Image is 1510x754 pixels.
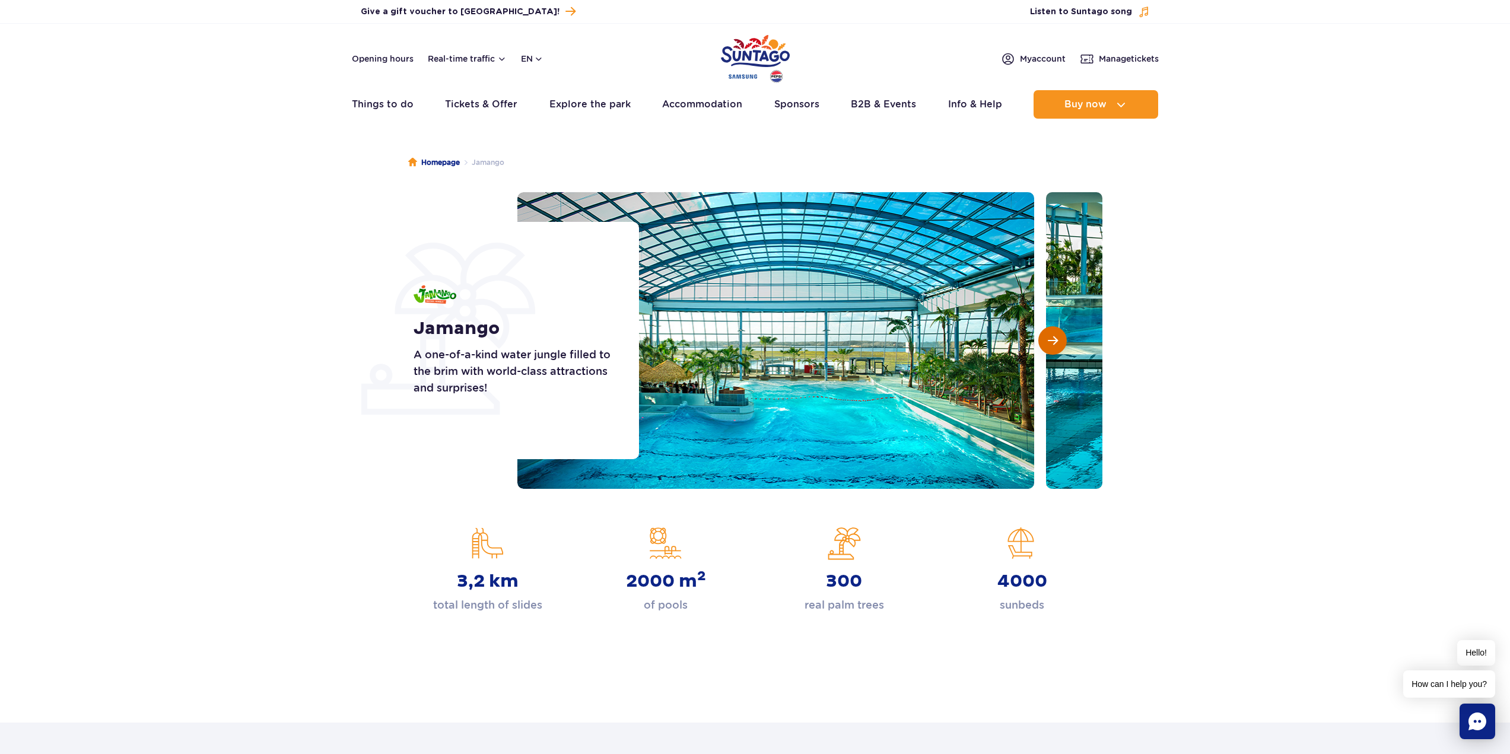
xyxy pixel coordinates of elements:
[521,53,543,65] button: en
[361,6,560,18] span: Give a gift voucher to [GEOGRAPHIC_DATA]!
[997,571,1047,592] strong: 4000
[352,53,414,65] a: Opening hours
[408,157,460,168] a: Homepage
[1038,326,1067,355] button: Next slide
[662,90,742,119] a: Accommodation
[1064,99,1107,110] span: Buy now
[1403,670,1495,698] span: How can I help you?
[805,597,884,613] p: real palm trees
[457,571,519,592] strong: 3,2 km
[414,346,612,396] p: A one-of-a-kind water jungle filled to the brim with world-class attractions and surprises!
[1457,640,1495,666] span: Hello!
[826,571,862,592] strong: 300
[414,318,612,339] h1: Jamango
[1080,52,1159,66] a: Managetickets
[1030,6,1150,18] button: Listen to Suntago song
[697,568,706,584] sup: 2
[1099,53,1159,65] span: Manage tickets
[549,90,631,119] a: Explore the park
[445,90,517,119] a: Tickets & Offer
[948,90,1002,119] a: Info & Help
[1460,704,1495,739] div: Chat
[428,54,507,63] button: Real-time traffic
[460,157,504,168] li: Jamango
[1000,597,1044,613] p: sunbeds
[626,571,706,592] strong: 2000 m
[774,90,819,119] a: Sponsors
[644,597,688,613] p: of pools
[352,90,414,119] a: Things to do
[414,285,456,304] img: Jamango
[1020,53,1066,65] span: My account
[851,90,916,119] a: B2B & Events
[361,4,576,20] a: Give a gift voucher to [GEOGRAPHIC_DATA]!
[721,30,790,84] a: Park of Poland
[1030,6,1132,18] span: Listen to Suntago song
[1001,52,1066,66] a: Myaccount
[1034,90,1158,119] button: Buy now
[433,597,542,613] p: total length of slides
